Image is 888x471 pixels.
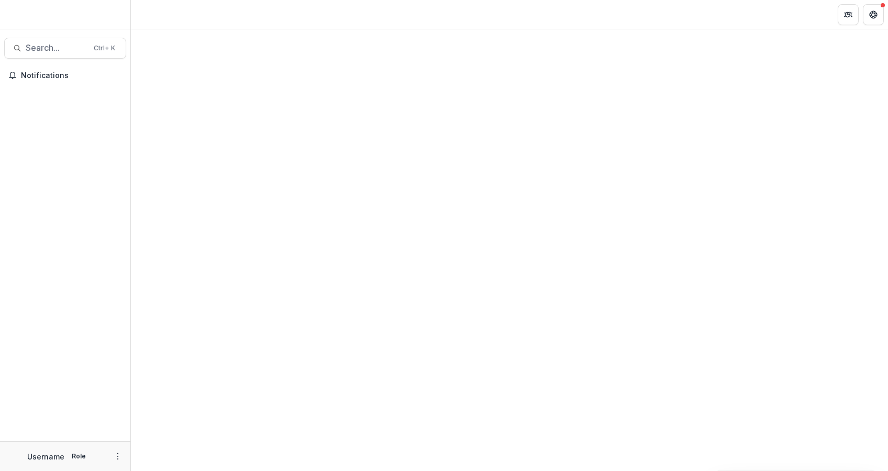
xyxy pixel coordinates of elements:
[27,451,64,462] p: Username
[112,450,124,463] button: More
[69,452,89,461] p: Role
[838,4,859,25] button: Partners
[92,42,117,54] div: Ctrl + K
[135,7,180,22] nav: breadcrumb
[4,38,126,59] button: Search...
[4,67,126,84] button: Notifications
[863,4,884,25] button: Get Help
[26,43,87,53] span: Search...
[21,71,122,80] span: Notifications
